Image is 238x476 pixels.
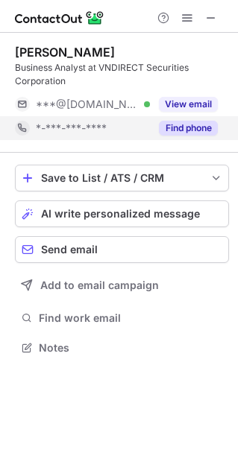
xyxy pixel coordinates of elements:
img: ContactOut v5.3.10 [15,9,104,27]
button: AI write personalized message [15,200,229,227]
span: AI write personalized message [41,208,200,220]
span: Find work email [39,311,223,325]
span: ***@[DOMAIN_NAME] [36,98,139,111]
button: Add to email campaign [15,272,229,299]
button: Reveal Button [159,97,218,112]
span: Notes [39,341,223,355]
div: Business Analyst at VNDIRECT Securities Corporation [15,61,229,88]
button: Reveal Button [159,121,218,136]
button: Send email [15,236,229,263]
div: Save to List / ATS / CRM [41,172,203,184]
button: Find work email [15,308,229,329]
button: save-profile-one-click [15,165,229,191]
button: Notes [15,337,229,358]
span: Send email [41,244,98,256]
div: [PERSON_NAME] [15,45,115,60]
span: Add to email campaign [40,279,159,291]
